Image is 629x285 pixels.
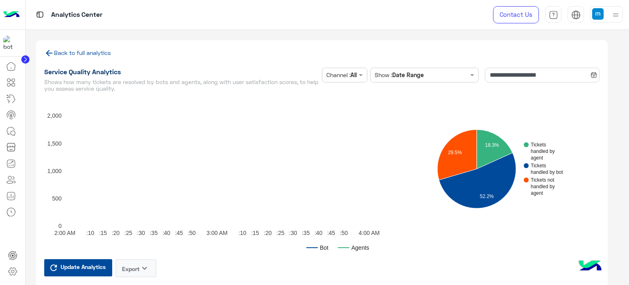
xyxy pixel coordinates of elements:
img: 1403182699927242 [3,36,18,50]
text: 1,500 [47,140,61,146]
text: :20 [111,229,120,236]
text: :35 [301,229,310,236]
text: :40 [162,229,170,236]
button: Exportkeyboard_arrow_down [115,259,156,277]
svg: A chart. [44,95,423,259]
h1: Service Quality Analytics [44,68,319,76]
text: handled by [531,148,555,154]
text: 0 [58,223,61,229]
text: :45 [327,229,335,236]
img: tab [35,9,45,20]
text: Agents [351,244,369,251]
img: tab [549,10,558,20]
text: :30 [137,229,145,236]
text: Tickets [531,163,546,169]
text: :30 [289,229,297,236]
text: :35 [149,229,158,236]
text: :15 [251,229,259,236]
img: Logo [3,6,20,23]
text: :10 [238,229,247,236]
text: Bot [320,244,328,251]
text: :25 [276,229,285,236]
a: Contact Us [493,6,539,23]
h5: Shows how many tickets are resolved by bots and agents, along with user satisfaction scores, to h... [44,79,319,92]
text: :50 [188,229,196,236]
text: agent [531,155,543,161]
text: 4:00 AM [358,229,379,236]
a: Back to full analytics [44,49,111,56]
text: agent [531,190,543,196]
svg: A chart. [416,95,585,243]
text: :25 [124,229,132,236]
img: profile [611,10,621,20]
text: :10 [86,229,94,236]
text: :45 [175,229,183,236]
text: handled by bot [531,169,563,175]
img: hulul-logo.png [576,252,604,281]
text: 29.5% [448,150,462,155]
text: :20 [264,229,272,236]
text: 2,000 [47,112,61,119]
text: handled by [531,184,555,189]
text: :40 [314,229,322,236]
text: 1,000 [47,167,61,174]
text: 52.2% [480,194,493,199]
text: Tickets [531,142,546,148]
text: Tickets not [531,177,554,183]
p: Analytics Center [51,9,102,21]
a: tab [545,6,561,23]
text: :15 [99,229,107,236]
span: Update Analytics [59,261,108,272]
text: :50 [339,229,348,236]
i: keyboard_arrow_down [140,263,149,273]
text: 500 [52,195,62,202]
img: tab [571,10,581,20]
text: 2:00 AM [54,229,75,236]
img: userImage [592,8,604,20]
text: 3:00 AM [206,229,227,236]
button: Update Analytics [44,259,112,276]
text: 18.3% [485,142,499,148]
